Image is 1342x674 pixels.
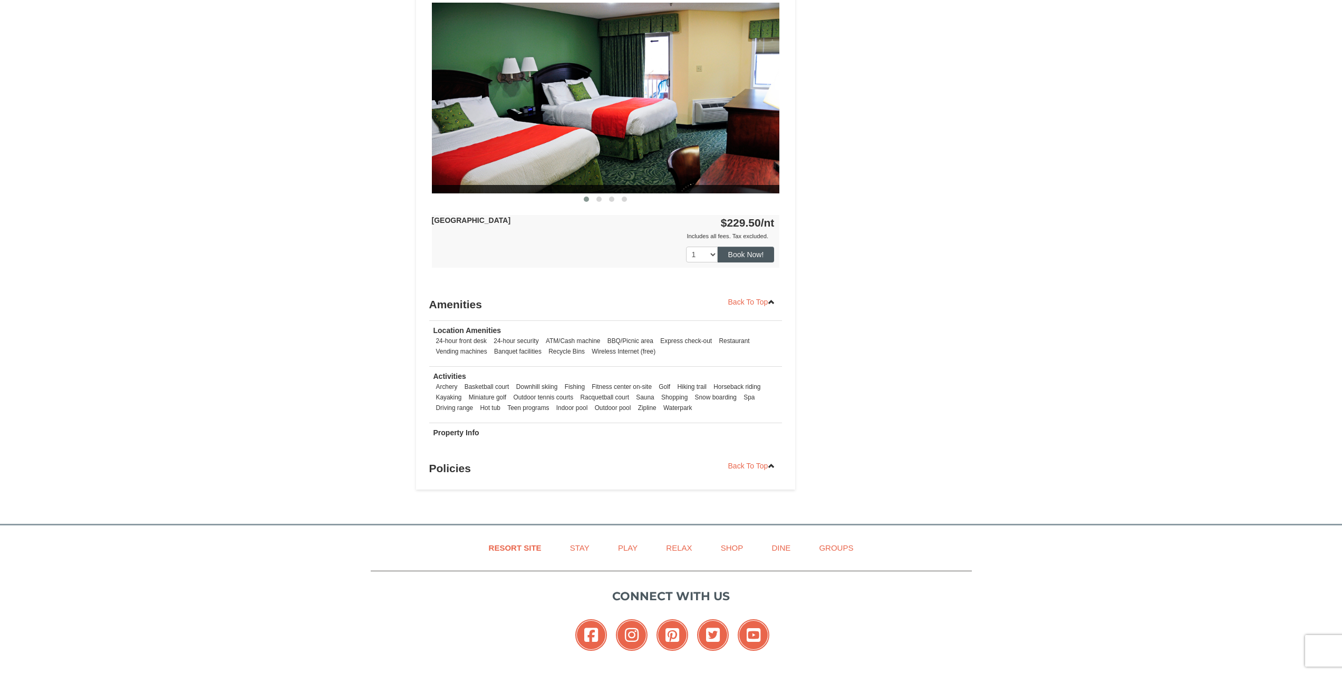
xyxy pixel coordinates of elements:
li: Banquet facilities [491,346,544,357]
p: Connect with us [371,588,972,605]
li: Basketball court [462,382,512,392]
li: Horseback riding [711,382,763,392]
strong: Activities [433,372,466,380]
strong: Property Info [433,428,479,437]
li: Archery [433,382,460,392]
li: Fishing [562,382,587,392]
li: Waterpark [661,403,694,413]
li: Hot tub [478,403,503,413]
li: Wireless Internet (free) [589,346,658,357]
li: Express check-out [658,336,715,346]
h3: Policies [429,458,783,479]
a: Groups [806,536,866,560]
li: Miniature golf [466,392,509,403]
a: Resort Site [476,536,555,560]
h3: Amenities [429,294,783,315]
li: Restaurant [716,336,752,346]
span: /nt [761,217,775,229]
li: Outdoor pool [592,403,634,413]
strong: Location Amenities [433,326,501,335]
li: Indoor pool [554,403,591,413]
a: Back To Top [721,458,783,474]
li: Driving range [433,403,476,413]
a: Relax [653,536,705,560]
li: Recycle Bins [546,346,587,357]
li: 24-hour front desk [433,336,490,346]
strong: [GEOGRAPHIC_DATA] [432,216,511,224]
div: Includes all fees. Tax excluded. [432,231,775,241]
a: Play [605,536,651,560]
li: ATM/Cash machine [543,336,603,346]
img: 18876286-41-233aa5f3.jpg [432,3,780,193]
strong: $229.50 [721,217,775,229]
li: Zipline [635,403,659,413]
a: Stay [557,536,603,560]
li: Spa [741,392,757,403]
li: Downhill skiing [514,382,561,392]
li: Fitness center on-site [589,382,654,392]
li: Sauna [633,392,656,403]
li: Outdoor tennis courts [510,392,576,403]
li: Shopping [659,392,690,403]
li: Teen programs [505,403,552,413]
li: Golf [656,382,673,392]
li: Snow boarding [692,392,739,403]
li: Racquetball court [577,392,632,403]
li: Vending machines [433,346,490,357]
a: Back To Top [721,294,783,310]
li: 24-hour security [491,336,541,346]
li: Kayaking [433,392,465,403]
li: Hiking trail [674,382,709,392]
a: Dine [758,536,804,560]
li: BBQ/Picnic area [605,336,656,346]
a: Shop [708,536,757,560]
button: Book Now! [718,247,775,262]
